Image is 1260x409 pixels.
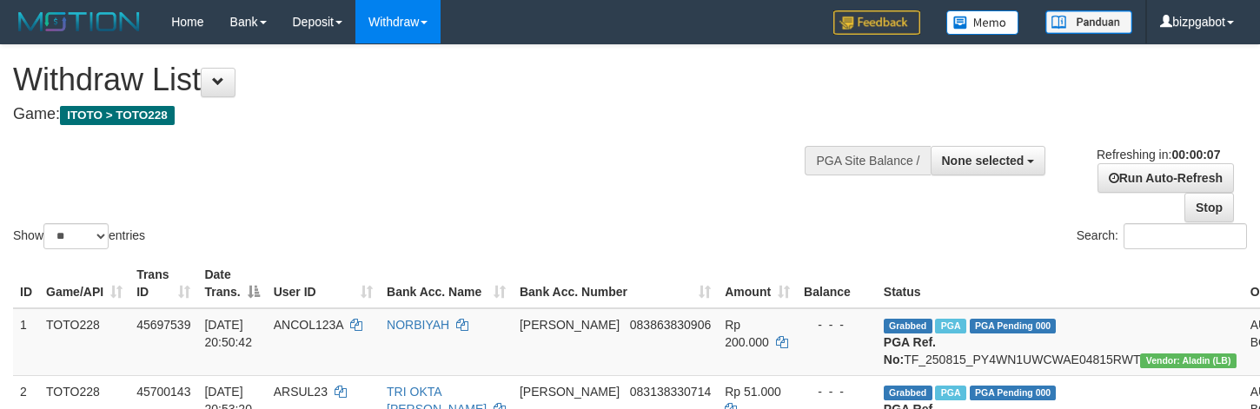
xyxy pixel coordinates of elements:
h4: Game: [13,106,823,123]
th: Bank Acc. Number: activate to sort column ascending [513,259,718,308]
select: Showentries [43,223,109,249]
div: - - - [804,383,870,400]
span: None selected [942,154,1025,168]
th: Game/API: activate to sort column ascending [39,259,129,308]
td: TOTO228 [39,308,129,376]
span: ITOTO > TOTO228 [60,106,175,125]
span: Rp 51.000 [725,385,781,399]
span: [PERSON_NAME] [520,385,620,399]
label: Show entries [13,223,145,249]
th: Date Trans.: activate to sort column descending [197,259,266,308]
span: Marked by bizpgabot [935,319,965,333]
strong: 00:00:07 [1171,148,1220,162]
input: Search: [1124,223,1247,249]
div: PGA Site Balance / [805,146,930,175]
th: Trans ID: activate to sort column ascending [129,259,197,308]
th: User ID: activate to sort column ascending [267,259,380,308]
th: ID [13,259,39,308]
span: Grabbed [884,319,932,333]
span: Marked by bizpgabot [935,386,965,400]
div: - - - [804,316,870,333]
img: Feedback.jpg [833,10,920,35]
span: ARSUL23 [274,385,328,399]
b: PGA Ref. No: [884,335,936,366]
span: Refreshing in: [1097,148,1220,162]
span: Copy 083138330714 to clipboard [630,385,711,399]
img: MOTION_logo.png [13,9,145,35]
span: PGA Pending [970,319,1057,333]
span: Grabbed [884,386,932,400]
a: Run Auto-Refresh [1098,163,1234,193]
a: NORBIYAH [387,318,449,332]
a: Stop [1184,193,1234,222]
span: [PERSON_NAME] [520,318,620,332]
span: ANCOL123A [274,318,343,332]
th: Amount: activate to sort column ascending [718,259,797,308]
span: Vendor URL: https://dashboard.q2checkout.com/secure [1140,353,1236,368]
span: Rp 200.000 [725,318,769,349]
img: Button%20Memo.svg [946,10,1019,35]
th: Status [877,259,1243,308]
th: Balance [797,259,877,308]
span: PGA Pending [970,386,1057,400]
span: Copy 083863830906 to clipboard [630,318,711,332]
th: Bank Acc. Name: activate to sort column ascending [380,259,513,308]
span: 45700143 [136,385,190,399]
span: 45697539 [136,318,190,332]
span: [DATE] 20:50:42 [204,318,252,349]
h1: Withdraw List [13,63,823,97]
button: None selected [931,146,1046,175]
td: TF_250815_PY4WN1UWCWAE04815RWT [877,308,1243,376]
img: panduan.png [1045,10,1132,34]
td: 1 [13,308,39,376]
label: Search: [1077,223,1247,249]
